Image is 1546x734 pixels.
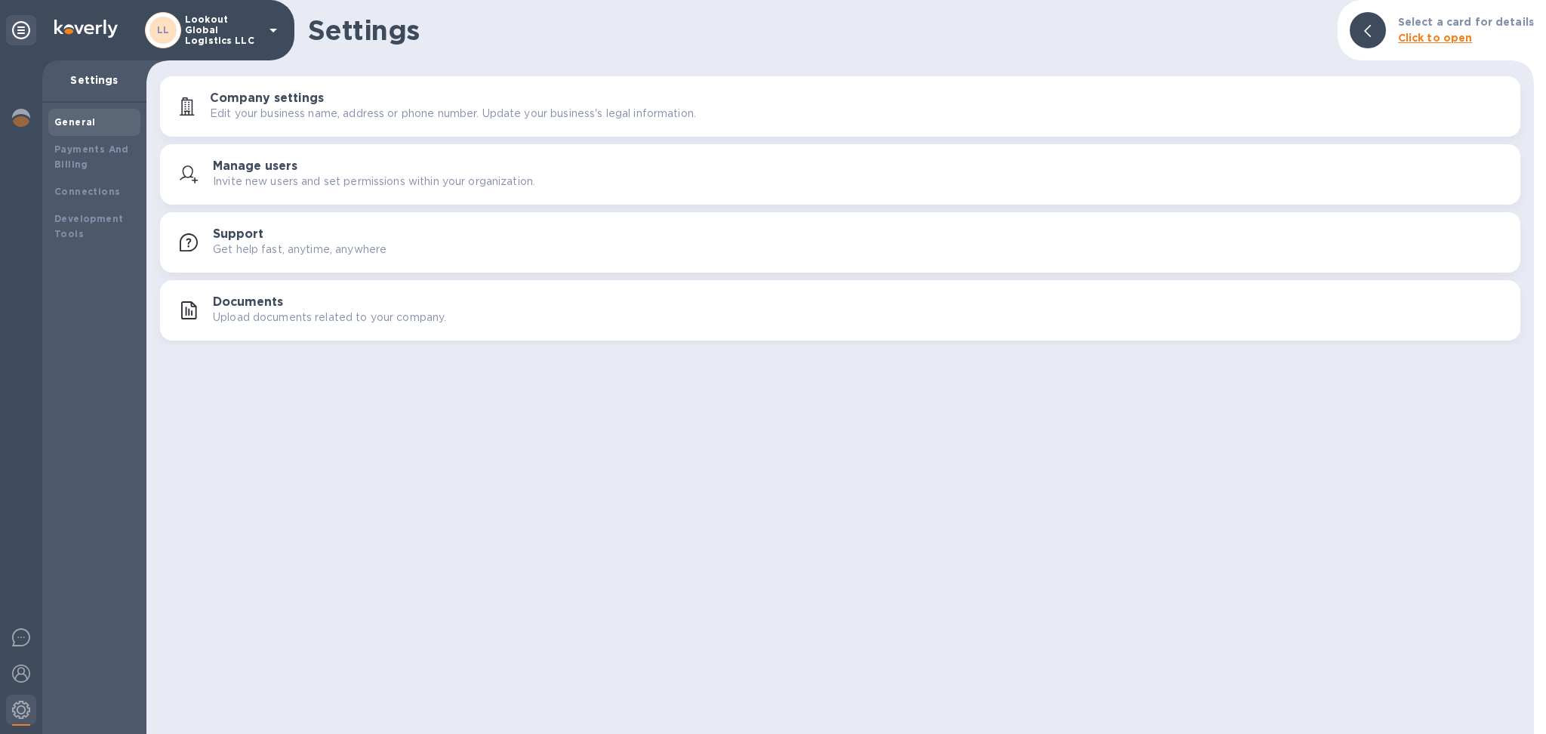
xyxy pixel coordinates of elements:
button: SupportGet help fast, anytime, anywhere [160,212,1520,273]
p: Edit your business name, address or phone number. Update your business's legal information. [210,106,696,122]
img: Logo [54,20,118,38]
h3: Documents [213,295,283,310]
b: Payments And Billing [54,143,129,170]
p: Settings [54,72,134,88]
button: Company settingsEdit your business name, address or phone number. Update your business's legal in... [160,76,1520,137]
b: Select a card for details [1398,16,1534,28]
button: Manage usersInvite new users and set permissions within your organization. [160,144,1520,205]
h3: Manage users [213,159,297,174]
button: DocumentsUpload documents related to your company. [160,280,1520,341]
b: General [54,116,96,128]
h3: Support [213,227,263,242]
p: Get help fast, anytime, anywhere [213,242,386,258]
b: Development Tools [54,213,123,239]
h3: Company settings [210,91,324,106]
b: Click to open [1398,32,1473,44]
div: Unpin categories [6,15,36,45]
p: Upload documents related to your company. [213,310,446,325]
p: Invite new users and set permissions within your organization. [213,174,535,190]
b: Connections [54,186,120,197]
b: LL [157,24,170,35]
h1: Settings [308,14,1326,46]
p: Lookout Global Logistics LLC [185,14,260,46]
